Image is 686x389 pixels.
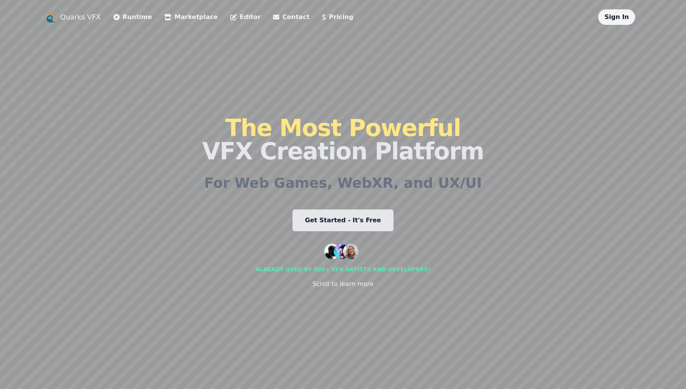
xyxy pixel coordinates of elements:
[164,12,218,22] a: Marketplace
[204,175,482,191] h2: For Web Games, WebXR, and UX/UI
[334,244,349,259] img: customer 2
[273,12,310,22] a: Contact
[225,114,461,141] span: The Most Powerful
[113,12,152,22] a: Runtime
[322,12,353,22] a: Pricing
[324,244,340,259] img: customer 1
[256,265,430,273] div: Already used by 500+ vfx artists and developers!
[230,12,261,22] a: Editor
[60,12,101,23] a: Quarks VFX
[604,13,629,21] a: Sign In
[202,116,484,163] h1: VFX Creation Platform
[343,244,359,259] img: customer 3
[293,209,393,231] a: Get Started - It's Free
[312,279,373,289] div: Scroll to learn more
